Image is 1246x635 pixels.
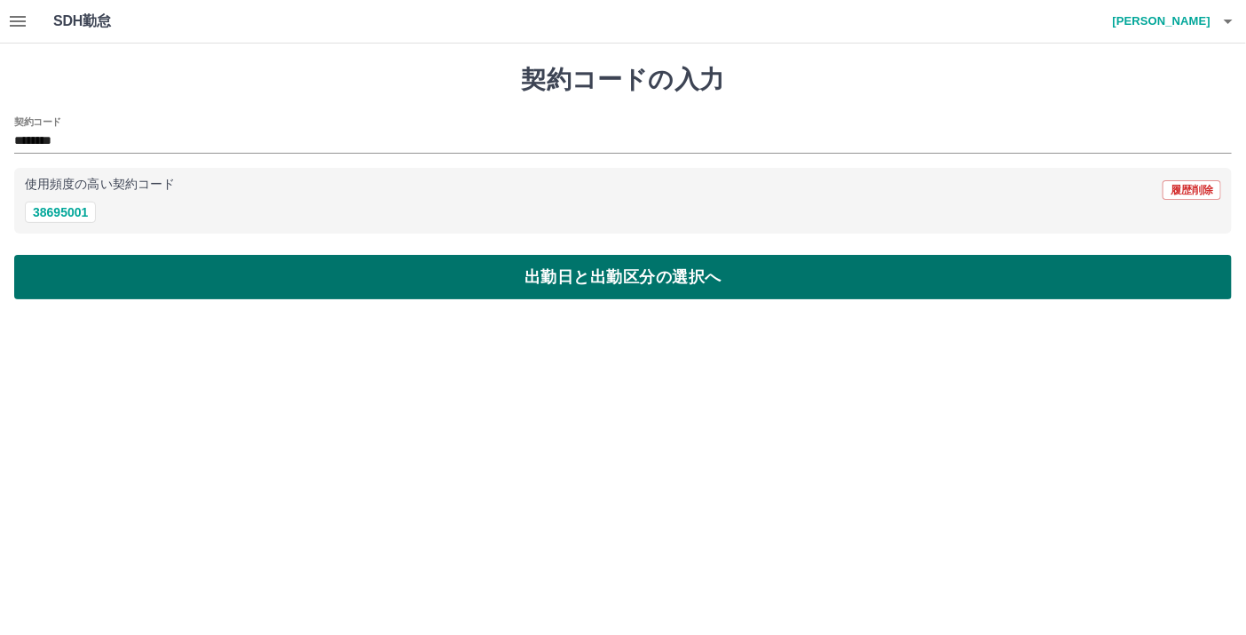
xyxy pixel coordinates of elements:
[14,255,1232,299] button: 出勤日と出勤区分の選択へ
[14,115,61,129] h2: 契約コード
[14,65,1232,95] h1: 契約コードの入力
[1163,180,1221,200] button: 履歴削除
[25,179,175,191] p: 使用頻度の高い契約コード
[25,202,96,223] button: 38695001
